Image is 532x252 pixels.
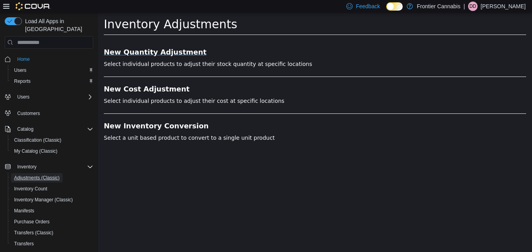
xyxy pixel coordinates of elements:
span: Classification (Classic) [11,135,93,145]
span: Classification (Classic) [14,137,62,143]
p: Select individual products to adjust their cost at specific locations [6,84,428,93]
span: Users [14,92,93,102]
span: Adjustments (Classic) [11,173,93,183]
span: Inventory Manager (Classic) [14,197,73,203]
a: New Quantity Adjustment [6,36,428,44]
span: Home [14,54,93,64]
span: Inventory Count [14,186,47,192]
span: Customers [17,110,40,117]
button: Inventory [2,161,96,172]
span: Inventory Adjustments [6,5,139,18]
button: Users [2,91,96,102]
button: Users [8,65,96,76]
span: Inventory Count [11,184,93,194]
a: New Inventory Conversion [6,110,428,117]
a: Manifests [11,206,37,215]
img: Cova [16,2,51,10]
span: My Catalog (Classic) [14,148,58,154]
span: Users [11,66,93,75]
span: Users [17,94,29,100]
span: Transfers (Classic) [11,228,93,237]
a: Home [14,55,33,64]
a: Classification (Classic) [11,135,65,145]
button: Purchase Orders [8,216,96,227]
p: | [463,2,465,11]
span: Manifests [14,208,34,214]
a: Inventory Manager (Classic) [11,195,76,205]
input: Dark Mode [386,2,403,11]
button: Home [2,53,96,65]
button: Adjustments (Classic) [8,172,96,183]
button: Catalog [2,124,96,135]
span: Transfers [14,241,34,247]
span: DD [469,2,476,11]
a: Adjustments (Classic) [11,173,63,183]
button: My Catalog (Classic) [8,146,96,157]
span: Customers [14,108,93,118]
button: Reports [8,76,96,87]
span: Purchase Orders [14,219,50,225]
button: Inventory [14,162,40,172]
button: Inventory Count [8,183,96,194]
button: Users [14,92,33,102]
button: Inventory Manager (Classic) [8,194,96,205]
span: Reports [11,77,93,86]
span: Adjustments (Classic) [14,175,60,181]
span: Transfers [11,239,93,248]
span: Home [17,56,30,62]
span: Manifests [11,206,93,215]
span: Feedback [356,2,380,10]
span: My Catalog (Classic) [11,146,93,156]
span: Inventory [17,164,36,170]
span: Catalog [17,126,33,132]
a: Purchase Orders [11,217,53,226]
span: Transfers (Classic) [14,230,53,236]
a: Reports [11,77,34,86]
button: Transfers (Classic) [8,227,96,238]
a: Inventory Count [11,184,51,194]
a: Transfers (Classic) [11,228,56,237]
a: My Catalog (Classic) [11,146,61,156]
p: Select a unit based product to convert to a single unit product [6,121,428,130]
span: Load All Apps in [GEOGRAPHIC_DATA] [22,17,93,33]
span: Reports [14,78,31,84]
a: Customers [14,109,43,118]
a: Transfers [11,239,37,248]
button: Manifests [8,205,96,216]
button: Transfers [8,238,96,249]
button: Catalog [14,124,36,134]
a: Users [11,66,29,75]
a: New Cost Adjustment [6,73,428,80]
div: Dezirae Delill [468,2,478,11]
button: Customers [2,107,96,119]
button: Classification (Classic) [8,135,96,146]
p: Select individual products to adjust their stock quantity at specific locations [6,47,428,56]
span: Inventory [14,162,93,172]
p: Frontier Cannabis [417,2,460,11]
span: Catalog [14,124,93,134]
span: Purchase Orders [11,217,93,226]
span: Users [14,67,26,73]
span: Inventory Manager (Classic) [11,195,93,205]
p: [PERSON_NAME] [481,2,526,11]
